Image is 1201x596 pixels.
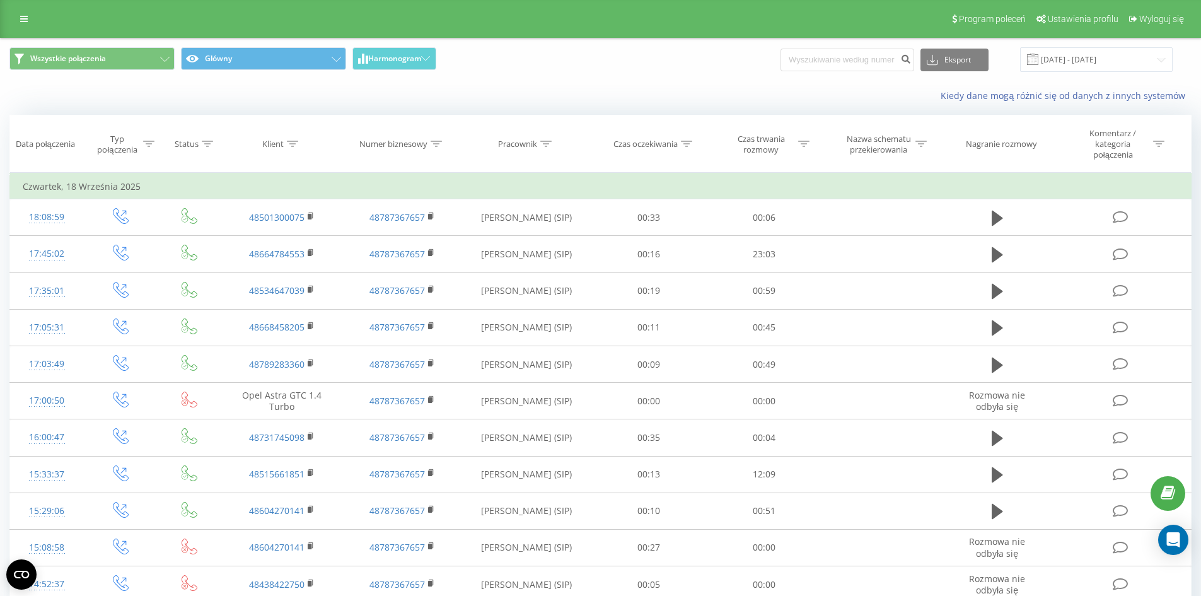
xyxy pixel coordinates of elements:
[707,272,822,309] td: 00:59
[249,468,305,480] a: 48515661851
[369,211,425,223] a: 48787367657
[920,49,989,71] button: Eksport
[780,49,914,71] input: Wyszukiwanie według numeru
[966,139,1037,149] div: Nagranie rozmowy
[462,272,591,309] td: [PERSON_NAME] (SIP)
[369,431,425,443] a: 48787367657
[30,54,106,64] span: Wszystkie połączenia
[969,389,1025,412] span: Rozmowa nie odbyła się
[462,309,591,346] td: [PERSON_NAME] (SIP)
[591,529,707,566] td: 00:27
[462,456,591,493] td: [PERSON_NAME] (SIP)
[498,139,537,149] div: Pracownik
[23,499,71,523] div: 15:29:06
[462,419,591,456] td: [PERSON_NAME] (SIP)
[95,134,139,155] div: Typ połączenia
[23,279,71,303] div: 17:35:01
[352,47,436,70] button: Harmonogram
[969,535,1025,559] span: Rozmowa nie odbyła się
[707,456,822,493] td: 12:09
[959,14,1026,24] span: Program poleceń
[591,346,707,383] td: 00:09
[707,199,822,236] td: 00:06
[462,236,591,272] td: [PERSON_NAME] (SIP)
[10,174,1192,199] td: Czwartek, 18 Września 2025
[591,419,707,456] td: 00:35
[23,462,71,487] div: 15:33:37
[462,493,591,529] td: [PERSON_NAME] (SIP)
[249,541,305,553] a: 48604270141
[23,205,71,230] div: 18:08:59
[969,573,1025,596] span: Rozmowa nie odbyła się
[591,236,707,272] td: 00:16
[23,242,71,266] div: 17:45:02
[369,358,425,370] a: 48787367657
[369,395,425,407] a: 48787367657
[23,535,71,560] div: 15:08:58
[707,236,822,272] td: 23:03
[249,505,305,517] a: 48604270141
[1076,128,1150,160] div: Komentarz / kategoria połączenia
[728,134,795,155] div: Czas trwania rozmowy
[591,309,707,346] td: 00:11
[591,456,707,493] td: 00:13
[462,346,591,383] td: [PERSON_NAME] (SIP)
[707,529,822,566] td: 00:00
[613,139,678,149] div: Czas oczekiwania
[23,315,71,340] div: 17:05:31
[369,248,425,260] a: 48787367657
[369,578,425,590] a: 48787367657
[1158,525,1188,555] div: Open Intercom Messenger
[359,139,427,149] div: Numer biznesowy
[175,139,199,149] div: Status
[1048,14,1118,24] span: Ustawienia profilu
[249,578,305,590] a: 48438422750
[262,139,284,149] div: Klient
[591,272,707,309] td: 00:19
[249,248,305,260] a: 48664784553
[222,383,342,419] td: Opel Astra GTC 1.4 Turbo
[23,352,71,377] div: 17:03:49
[9,47,175,70] button: Wszystkie połączenia
[16,139,75,149] div: Data połączenia
[369,505,425,517] a: 48787367657
[462,383,591,419] td: [PERSON_NAME] (SIP)
[591,493,707,529] td: 00:10
[368,54,421,63] span: Harmonogram
[249,284,305,296] a: 48534647039
[369,284,425,296] a: 48787367657
[249,211,305,223] a: 48501300075
[591,199,707,236] td: 00:33
[369,541,425,553] a: 48787367657
[369,468,425,480] a: 48787367657
[249,358,305,370] a: 48789283360
[23,389,71,413] div: 17:00:50
[249,431,305,443] a: 48731745098
[462,529,591,566] td: [PERSON_NAME] (SIP)
[1139,14,1184,24] span: Wyloguj się
[23,425,71,450] div: 16:00:47
[707,309,822,346] td: 00:45
[249,321,305,333] a: 48668458205
[707,419,822,456] td: 00:04
[941,90,1192,102] a: Kiedy dane mogą różnić się od danych z innych systemów
[591,383,707,419] td: 00:00
[369,321,425,333] a: 48787367657
[181,47,346,70] button: Główny
[845,134,912,155] div: Nazwa schematu przekierowania
[707,383,822,419] td: 00:00
[6,559,37,590] button: Open CMP widget
[707,346,822,383] td: 00:49
[707,493,822,529] td: 00:51
[462,199,591,236] td: [PERSON_NAME] (SIP)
